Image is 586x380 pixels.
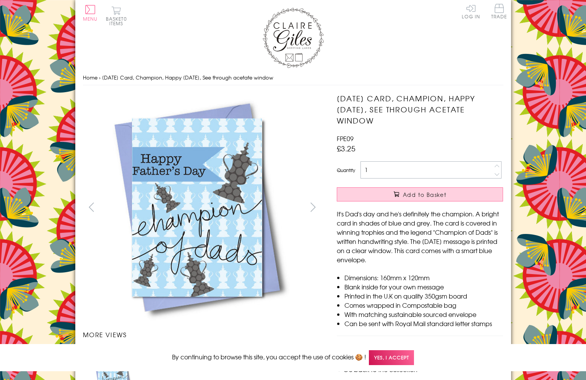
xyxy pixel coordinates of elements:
a: Home [83,74,97,81]
span: FPE09 [337,134,354,143]
label: Quantity [337,167,355,174]
li: Comes wrapped in Compostable bag [344,300,503,310]
button: Menu [83,5,98,21]
li: Blank inside for your own message [344,282,503,291]
h1: [DATE] Card, Champion, Happy [DATE], See through acetate window [337,93,503,126]
li: With matching sustainable sourced envelope [344,310,503,319]
button: Basket0 items [106,6,127,26]
img: Claire Giles Greetings Cards [263,8,324,68]
button: next [304,198,321,216]
img: Father's Day Card, Champion, Happy Father's Day, See through acetate window [83,93,312,322]
span: › [99,74,101,81]
button: prev [83,198,100,216]
button: Add to Basket [337,187,503,201]
h3: More views [83,330,322,339]
img: Father's Day Card, Champion, Happy Father's Day, See through acetate window [321,93,551,322]
span: Trade [491,4,507,19]
span: [DATE] Card, Champion, Happy [DATE], See through acetate window [102,74,273,81]
span: Yes, I accept [369,350,414,365]
li: Dimensions: 160mm x 120mm [344,273,503,282]
span: 0 items [109,15,127,27]
nav: breadcrumbs [83,70,503,86]
span: Menu [83,15,98,22]
li: Printed in the U.K on quality 350gsm board [344,291,503,300]
a: Trade [491,4,507,20]
a: Log In [462,4,480,19]
span: Add to Basket [403,191,446,198]
li: Can be sent with Royal Mail standard letter stamps [344,319,503,328]
span: £3.25 [337,143,355,154]
p: It's Dad's day and he's definitely the champion. A bright card in shades of blue and grey. The ca... [337,209,503,264]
